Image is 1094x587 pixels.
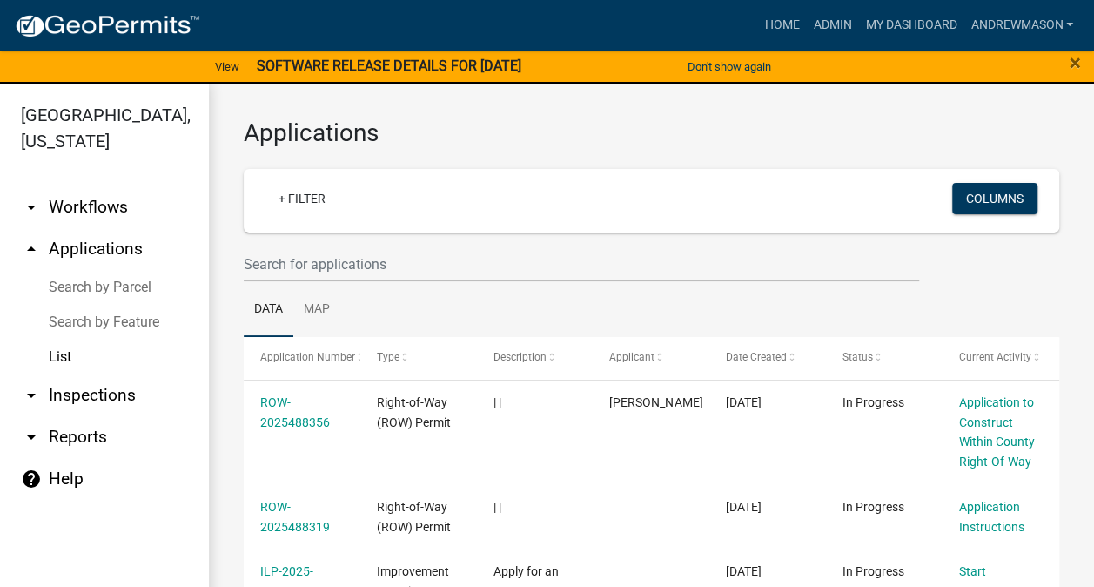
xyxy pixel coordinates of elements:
[726,564,762,578] span: 10/06/2025
[208,52,246,81] a: View
[842,351,873,363] span: Status
[493,395,501,409] span: | |
[726,351,787,363] span: Date Created
[593,337,709,379] datatable-header-cell: Applicant
[757,9,806,42] a: Home
[260,500,330,534] a: ROW-2025488319
[826,337,943,379] datatable-header-cell: Status
[21,385,42,406] i: arrow_drop_down
[681,52,778,81] button: Don't show again
[858,9,963,42] a: My Dashboard
[21,197,42,218] i: arrow_drop_down
[942,337,1058,379] datatable-header-cell: Current Activity
[493,351,547,363] span: Description
[1070,52,1081,73] button: Close
[244,282,293,338] a: Data
[257,57,521,74] strong: SOFTWARE RELEASE DETAILS FOR [DATE]
[806,9,858,42] a: Admin
[293,282,340,338] a: Map
[377,351,399,363] span: Type
[958,351,1030,363] span: Current Activity
[377,500,451,534] span: Right-of-Way (ROW) Permit
[726,500,762,514] span: 10/06/2025
[476,337,593,379] datatable-header-cell: Description
[963,9,1080,42] a: AndrewMason
[952,183,1037,214] button: Columns
[260,351,355,363] span: Application Number
[244,246,919,282] input: Search for applications
[493,500,501,514] span: | |
[360,337,477,379] datatable-header-cell: Type
[726,395,762,409] span: 10/06/2025
[609,351,654,363] span: Applicant
[958,500,1024,534] a: Application Instructions
[842,500,904,514] span: In Progress
[244,337,360,379] datatable-header-cell: Application Number
[609,395,702,409] span: Patricia Berndt
[21,239,42,260] i: arrow_drop_up
[709,337,826,379] datatable-header-cell: Date Created
[842,564,904,578] span: In Progress
[958,564,985,578] a: Start
[842,395,904,409] span: In Progress
[260,395,330,429] a: ROW-2025488356
[21,469,42,489] i: help
[1070,51,1081,75] span: ×
[21,427,42,448] i: arrow_drop_down
[265,183,339,214] a: + Filter
[958,395,1034,469] a: Application to Construct Within County Right-Of-Way
[377,395,451,429] span: Right-of-Way (ROW) Permit
[244,118,1059,148] h3: Applications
